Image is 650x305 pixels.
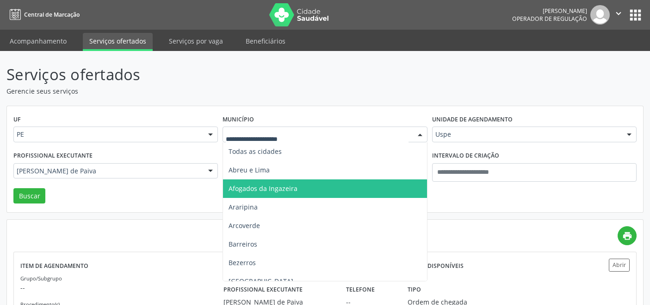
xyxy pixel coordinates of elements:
[17,166,199,176] span: [PERSON_NAME] de Paiva
[223,283,303,297] label: Profissional executante
[512,7,587,15] div: [PERSON_NAME]
[229,203,258,211] span: Araripina
[13,149,93,163] label: Profissional executante
[435,130,618,139] span: Uspe
[20,283,223,292] p: --
[432,149,499,163] label: Intervalo de criação
[512,15,587,23] span: Operador de regulação
[609,259,630,271] button: Abrir
[162,33,229,49] a: Serviços por vaga
[590,5,610,25] img: img
[627,7,644,23] button: apps
[3,33,73,49] a: Acompanhamento
[6,7,80,22] a: Central de Marcação
[229,184,297,193] span: Afogados da Ingazeira
[408,283,421,297] label: Tipo
[229,221,260,230] span: Arcoverde
[346,283,375,297] label: Telefone
[610,5,627,25] button: 
[239,33,292,49] a: Beneficiários
[13,113,21,127] label: UF
[6,86,452,96] p: Gerencie seus serviços
[13,188,45,204] button: Buscar
[618,226,637,245] a: print
[229,147,282,156] span: Todas as cidades
[408,259,464,273] label: Vagas disponíveis
[20,275,62,282] small: Grupo/Subgrupo
[24,11,80,19] span: Central de Marcação
[432,113,513,127] label: Unidade de agendamento
[229,165,270,174] span: Abreu e Lima
[229,277,293,286] span: [GEOGRAPHIC_DATA]
[20,259,88,273] label: Item de agendamento
[17,130,199,139] span: PE
[622,231,632,241] i: print
[229,258,256,267] span: Bezerros
[6,63,452,86] p: Serviços ofertados
[83,33,153,51] a: Serviços ofertados
[229,240,257,248] span: Barreiros
[223,113,254,127] label: Município
[613,8,624,19] i: 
